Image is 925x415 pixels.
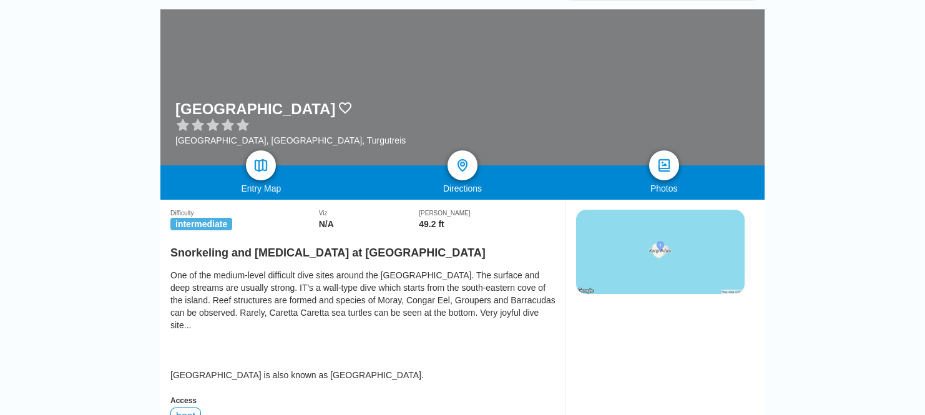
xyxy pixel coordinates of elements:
[563,183,765,193] div: Photos
[170,218,232,230] span: intermediate
[170,210,319,217] div: Difficulty
[649,150,679,180] a: photos
[170,239,555,260] h2: Snorkeling and [MEDICAL_DATA] at [GEOGRAPHIC_DATA]
[362,183,564,193] div: Directions
[576,210,745,294] img: staticmap
[419,219,555,229] div: 49.2 ft
[246,150,276,180] a: map
[170,269,555,381] div: One of the medium-level difficult dive sites around the [GEOGRAPHIC_DATA]. The surface and deep s...
[455,158,470,173] img: directions
[175,100,335,118] h1: [GEOGRAPHIC_DATA]
[657,158,672,173] img: photos
[170,396,555,405] div: Access
[253,158,268,173] img: map
[160,183,362,193] div: Entry Map
[319,219,419,229] div: N/A
[175,135,406,145] div: [GEOGRAPHIC_DATA], [GEOGRAPHIC_DATA], Turgutreis
[419,210,555,217] div: [PERSON_NAME]
[319,210,419,217] div: Viz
